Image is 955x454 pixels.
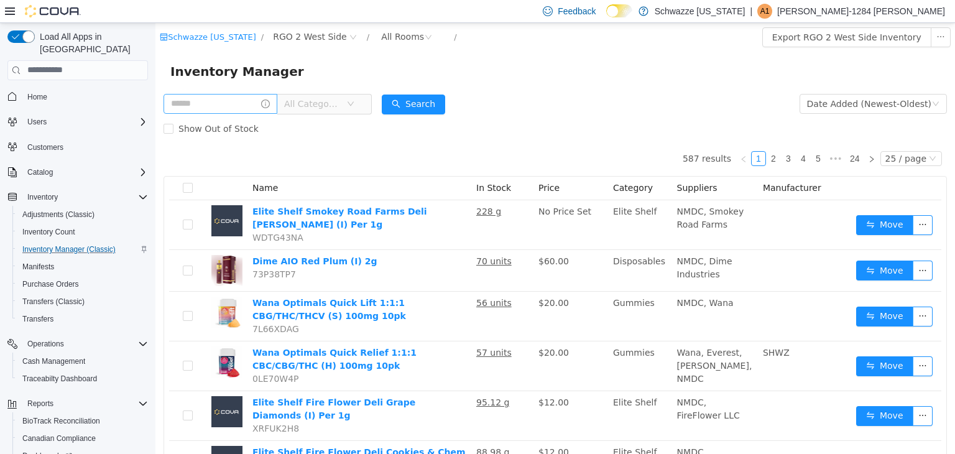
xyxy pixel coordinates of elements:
button: icon: ellipsis [757,333,777,353]
p: | [750,4,752,19]
span: XRFUK2H8 [97,401,144,410]
span: SHWZ [607,325,634,335]
a: Elite Shelf Fire Flower Deli Grape Diamonds (I) Per 1g [97,374,260,397]
button: BioTrack Reconciliation [12,412,153,430]
button: Operations [22,336,69,351]
a: 5 [656,129,670,142]
li: 4 [640,128,655,143]
u: 95.12 g [321,374,354,384]
li: Previous Page [581,128,596,143]
span: Customers [27,142,63,152]
span: NMDC, FireFlower LLC [522,374,584,397]
a: 3 [626,129,640,142]
button: Traceabilty Dashboard [12,370,153,387]
div: Date Added (Newest-Oldest) [652,72,776,90]
li: 5 [655,128,670,143]
span: 0LE70W4P [97,351,144,361]
u: 228 g [321,183,346,193]
span: Transfers (Classic) [17,294,148,309]
a: 24 [691,129,708,142]
button: Operations [2,335,153,353]
button: icon: swapMove [701,192,758,212]
span: Purchase Orders [22,279,79,289]
button: Purchase Orders [12,276,153,293]
button: Inventory Count [12,223,153,241]
button: Catalog [2,164,153,181]
span: BioTrack Reconciliation [22,416,100,426]
button: Cash Management [12,353,153,370]
span: Inventory Manager [15,39,156,58]
span: WDTG43NA [97,210,148,220]
span: Customers [22,139,148,155]
i: icon: down [773,132,781,141]
span: Catalog [27,167,53,177]
span: Adjustments (Classic) [17,207,148,222]
li: 24 [690,128,709,143]
a: BioTrack Reconciliation [17,414,105,429]
span: Canadian Compliance [17,431,148,446]
span: Purchase Orders [17,277,148,292]
span: Name [97,160,122,170]
a: Cash Management [17,354,90,369]
i: icon: down [777,77,784,86]
span: Traceabilty Dashboard [22,374,97,384]
a: Traceabilty Dashboard [17,371,102,386]
div: All Rooms [226,4,269,23]
span: Catalog [22,165,148,180]
i: icon: info-circle [106,76,114,85]
span: Load All Apps in [GEOGRAPHIC_DATA] [35,30,148,55]
input: Dark Mode [606,4,632,17]
i: icon: down [191,77,199,86]
a: Elite Shelf Fire Flower Deli Cookies & Chem (I) Per 1g [97,424,310,447]
i: icon: right [713,132,720,140]
button: Transfers (Classic) [12,293,153,310]
a: Wana Optimals Quick Relief 1:1:1 CBC/CBG/THC (H) 100mg 10pk [97,325,261,348]
button: Reports [22,396,58,411]
span: Manifests [17,259,148,274]
a: Canadian Compliance [17,431,101,446]
span: Home [22,89,148,104]
span: RGO 2 West Side [118,7,191,21]
button: icon: swapMove [701,383,758,403]
span: Wana, Everest, [PERSON_NAME], NMDC [522,325,597,361]
p: [PERSON_NAME]-1284 [PERSON_NAME] [777,4,945,19]
button: Users [22,114,52,129]
span: Suppliers [522,160,562,170]
button: Reports [2,395,153,412]
li: 2 [611,128,625,143]
a: icon: shopSchwazze [US_STATE] [4,9,101,19]
a: Wana Optimals Quick Lift 1:1:1 CBG/THC/THCV (S) 100mg 10pk [97,275,251,298]
a: Transfers (Classic) [17,294,90,309]
button: icon: swapMove [701,284,758,303]
span: Feedback [558,5,596,17]
span: BioTrack Reconciliation [17,414,148,429]
a: Adjustments (Classic) [17,207,99,222]
button: Home [2,88,153,106]
span: Inventory Manager (Classic) [17,242,148,257]
a: Customers [22,140,68,155]
td: Gummies [453,318,517,368]
span: NMDC, FireFlower LLC [522,424,584,447]
span: ••• [670,128,690,143]
a: Elite Shelf Smokey Road Farms Deli [PERSON_NAME] (I) Per 1g [97,183,272,206]
button: icon: swapMove [701,238,758,257]
u: 88.98 g [321,424,354,434]
p: Schwazze [US_STATE] [655,4,745,19]
span: Users [27,117,47,127]
span: $20.00 [383,275,413,285]
td: Elite Shelf [453,368,517,418]
li: Next Page [709,128,724,143]
span: Inventory Count [17,225,148,239]
td: Elite Shelf [453,177,517,227]
span: NMDC, Wana [522,275,578,285]
div: Andrew-1284 Grimm [757,4,772,19]
button: Inventory Manager (Classic) [12,241,153,258]
span: Inventory [22,190,148,205]
a: Dime AIO Red Plum (I) 2g [97,233,222,243]
span: Cash Management [17,354,148,369]
u: 57 units [321,325,356,335]
img: Cova [25,5,81,17]
a: Inventory Manager (Classic) [17,242,121,257]
span: 73P38TP7 [97,246,141,256]
button: icon: searchSearch [226,72,290,91]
